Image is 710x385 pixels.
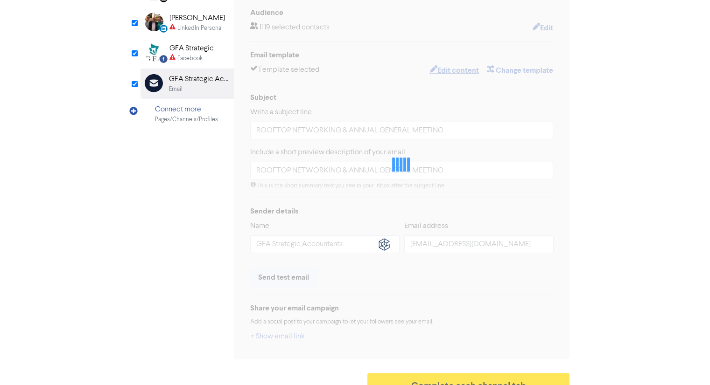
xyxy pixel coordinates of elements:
[169,85,183,94] div: Email
[155,104,218,115] div: Connect more
[663,340,710,385] iframe: Chat Widget
[145,43,163,62] img: Facebook
[177,24,223,33] div: LinkedIn Personal
[155,115,218,124] div: Pages/Channels/Profiles
[145,13,163,31] img: LinkedinPersonal
[141,99,234,129] div: Connect morePages/Channels/Profiles
[177,54,203,63] div: Facebook
[141,38,234,68] div: Facebook GFA StrategicFacebook
[141,7,234,38] div: LinkedinPersonal [PERSON_NAME]LinkedIn Personal
[169,43,214,54] div: GFA Strategic
[169,13,225,24] div: [PERSON_NAME]
[169,74,229,85] div: GFA Strategic Accountants
[141,69,234,99] div: GFA Strategic AccountantsEmail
